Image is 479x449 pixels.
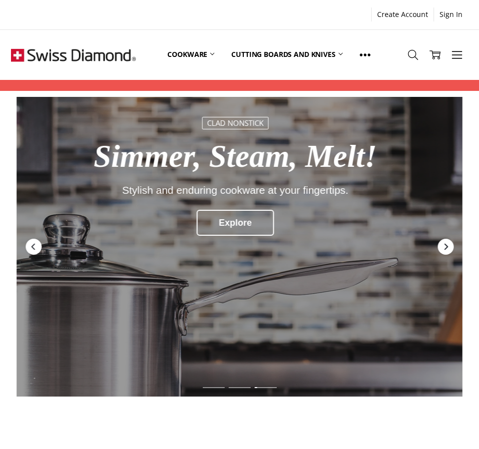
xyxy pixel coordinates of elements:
[372,7,434,21] a: Create Account
[227,381,253,394] div: Slide 2 of 3
[201,381,227,394] div: Slide 1 of 3
[351,32,379,77] a: Show All
[434,7,468,21] a: Sign In
[223,32,351,77] a: Cutting boards and knives
[437,238,455,256] div: Next
[16,97,463,397] a: Redirect to https://swissdiamond.com.au/cookware/shop-by-collection/nonstick-clad/
[196,210,274,236] div: Explore
[75,140,396,174] div: Simmer, Steam, Melt!
[202,117,268,129] div: Clad Nonstick
[159,32,223,77] a: Cookware
[11,30,136,80] img: Free Shipping On Every Order
[253,381,279,394] div: Slide 3 of 3
[24,238,42,256] div: Previous
[75,184,396,196] div: Stylish and enduring cookware at your fingertips.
